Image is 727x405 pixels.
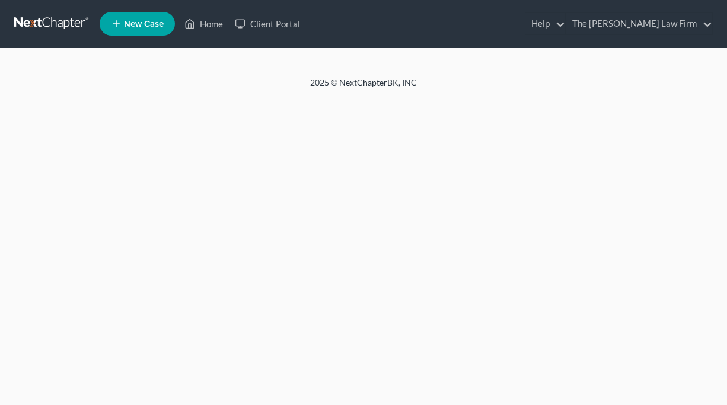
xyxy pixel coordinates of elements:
a: Client Portal [229,13,306,34]
a: Home [178,13,229,34]
div: 2025 © NextChapterBK, INC [25,77,702,98]
a: Help [525,13,565,34]
a: The [PERSON_NAME] Law Firm [566,13,712,34]
new-legal-case-button: New Case [100,12,175,36]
